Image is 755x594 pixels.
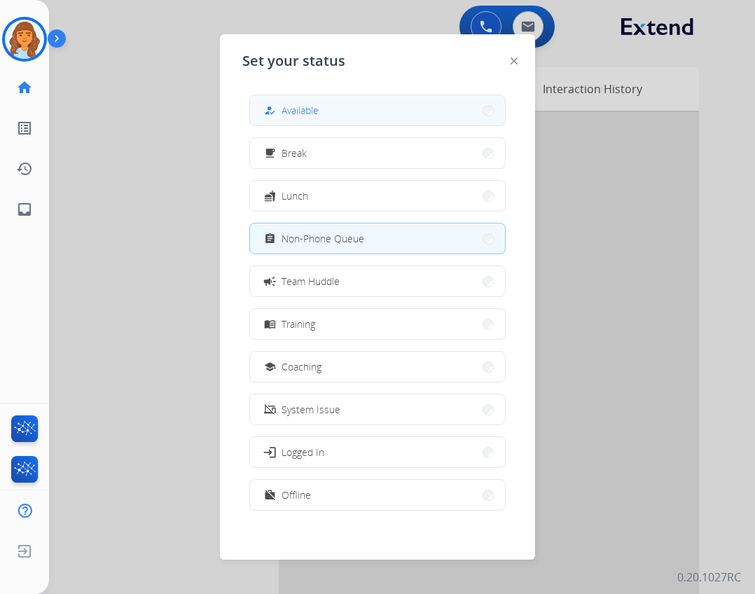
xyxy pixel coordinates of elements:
mat-icon: history [16,160,33,177]
mat-icon: login [263,445,277,459]
button: Training [250,309,505,339]
mat-icon: home [16,79,33,96]
button: Lunch [250,181,505,211]
mat-icon: menu_book [264,318,276,330]
span: Non-Phone Queue [282,231,364,246]
mat-icon: how_to_reg [264,104,276,116]
span: Team Huddle [282,274,340,289]
mat-icon: campaign [263,274,277,288]
span: Training [282,317,315,331]
button: Offline [250,480,505,510]
button: Available [250,95,505,125]
button: Non-Phone Queue [250,223,505,254]
mat-icon: work_off [264,489,276,501]
mat-icon: inbox [16,201,33,218]
button: Team Huddle [250,266,505,296]
span: Coaching [282,359,321,374]
img: close-button [511,57,518,64]
mat-icon: assignment [264,233,276,244]
span: Break [282,146,307,160]
button: Coaching [250,352,505,382]
button: Break [250,138,505,168]
span: Offline [282,488,311,502]
mat-icon: school [264,361,276,373]
span: Set your status [242,51,345,71]
span: Available [282,103,319,118]
span: Lunch [282,188,308,203]
span: Logged In [282,445,324,460]
span: System Issue [282,402,340,417]
mat-icon: free_breakfast [264,147,276,159]
img: avatar [5,20,44,59]
p: 0.20.1027RC [677,569,741,586]
mat-icon: phonelink_off [264,403,276,415]
mat-icon: list_alt [16,120,33,137]
button: Logged In [250,437,505,467]
button: System Issue [250,394,505,424]
mat-icon: fastfood [264,190,276,202]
